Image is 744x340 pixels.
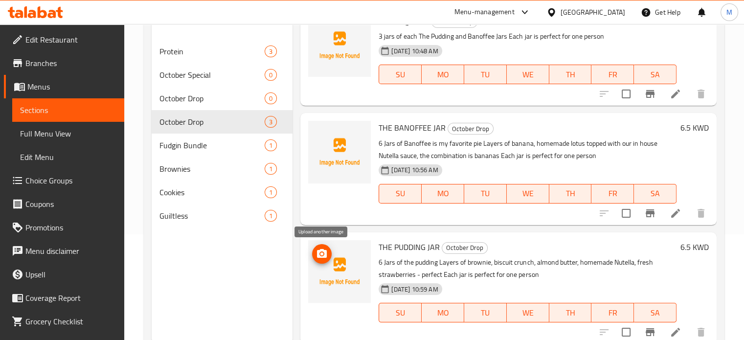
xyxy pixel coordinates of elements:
button: upload picture [312,244,332,264]
span: SU [383,186,418,201]
a: Promotions [4,216,124,239]
span: Protein [159,45,265,57]
div: items [265,116,277,128]
p: 6 Jars of Banoffee is my favorite pie Layers of banana, homemade lotus topped with our in house N... [379,137,676,162]
span: WE [511,68,545,82]
button: SU [379,303,422,322]
div: October Drop3 [152,110,293,134]
div: October Drop [442,242,488,254]
span: MO [426,186,460,201]
button: SA [634,184,676,204]
div: Brownies1 [152,157,293,181]
div: Guiltless1 [152,204,293,227]
span: Full Menu View [20,128,116,139]
span: Choice Groups [25,175,116,186]
button: delete [689,82,713,106]
div: October Drop0 [152,87,293,110]
div: items [265,69,277,81]
span: FR [595,186,630,201]
button: WE [507,303,549,322]
button: TU [464,65,507,84]
h6: 6.5 KWD [680,14,709,28]
span: Coverage Report [25,292,116,304]
button: MO [422,303,464,322]
span: Upsell [25,269,116,280]
span: Brownies [159,163,265,175]
button: MO [422,184,464,204]
button: FR [591,184,634,204]
span: [DATE] 10:56 AM [387,165,442,175]
a: Choice Groups [4,169,124,192]
span: [DATE] 10:48 AM [387,46,442,56]
a: Branches [4,51,124,75]
span: Select to update [616,203,636,224]
a: Full Menu View [12,122,124,145]
div: Cookies1 [152,181,293,204]
h2: Menu sections [156,12,220,27]
span: 0 [265,70,276,80]
div: October Drop [159,92,265,104]
a: Menu disclaimer [4,239,124,263]
span: TU [468,186,503,201]
span: SA [638,186,673,201]
span: 3 [265,117,276,127]
span: October Special [159,69,265,81]
span: 1 [265,188,276,197]
span: October Drop [448,123,493,135]
button: SU [379,65,422,84]
span: Menu disclaimer [25,245,116,257]
span: Menus [27,81,116,92]
span: TH [553,68,588,82]
span: Promotions [25,222,116,233]
div: items [265,45,277,57]
h6: 6.5 KWD [680,121,709,135]
span: Grocery Checklist [25,316,116,327]
a: Coupons [4,192,124,216]
button: Branch-specific-item [638,82,662,106]
span: SA [638,306,673,320]
span: Coupons [25,198,116,210]
div: October Drop [448,123,494,135]
span: SU [383,306,418,320]
button: FR [591,65,634,84]
div: Fudgin Bundle [159,139,265,151]
button: WE [507,184,549,204]
button: Branch-specific-item [638,202,662,225]
a: Menus [4,75,124,98]
button: TH [549,65,592,84]
span: THE PUDDING JAR [379,240,440,254]
span: October Drop [442,242,487,253]
span: THE BANOFFEE JAR [379,120,446,135]
span: Cookies [159,186,265,198]
button: TU [464,184,507,204]
button: TU [464,303,507,322]
span: Branches [25,57,116,69]
span: FR [595,306,630,320]
a: Upsell [4,263,124,286]
button: MO [422,65,464,84]
button: SA [634,65,676,84]
a: Edit Restaurant [4,28,124,51]
a: Grocery Checklist [4,310,124,333]
a: Edit menu item [670,207,681,219]
a: Edit menu item [670,88,681,100]
div: Menu-management [454,6,515,18]
span: MO [426,68,460,82]
button: delete [689,202,713,225]
span: WE [511,306,545,320]
a: Coverage Report [4,286,124,310]
a: Edit menu item [670,326,681,338]
button: SU [379,184,422,204]
div: [GEOGRAPHIC_DATA] [561,7,625,18]
span: FR [595,68,630,82]
div: Guiltless [159,210,265,222]
a: Edit Menu [12,145,124,169]
div: items [265,92,277,104]
span: M [726,7,732,18]
h6: 6.5 KWD [680,240,709,254]
span: Select to update [616,84,636,104]
div: October Drop [159,116,265,128]
div: items [265,186,277,198]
